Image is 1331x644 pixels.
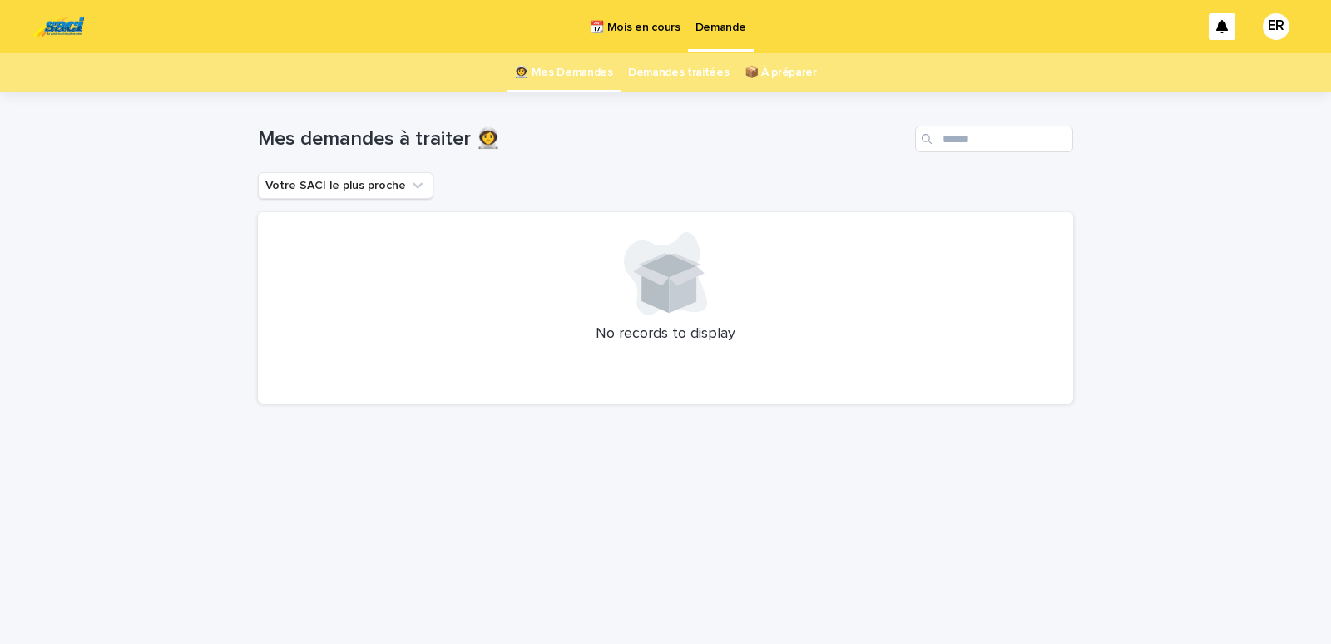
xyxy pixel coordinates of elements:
[628,53,730,92] a: Demandes traitées
[258,172,433,199] button: Votre SACI le plus proche
[278,325,1053,344] p: No records to display
[745,53,817,92] a: 📦 À préparer
[1263,13,1289,40] div: ER
[258,127,908,151] h1: Mes demandes à traiter 👩‍🚀
[33,10,84,43] img: UC29JcTLQ3GheANZ19ks
[514,53,613,92] a: 👩‍🚀 Mes Demandes
[915,126,1073,152] input: Search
